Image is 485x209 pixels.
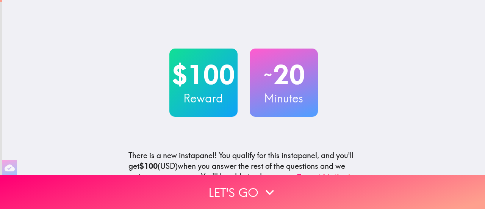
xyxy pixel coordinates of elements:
h2: 20 [250,59,318,90]
p: You qualify for this instapanel, and you'll get (USD) when you answer the rest of the questions a... [128,150,359,182]
span: ~ [263,63,273,86]
h3: Reward [169,90,238,106]
h3: Minutes [250,90,318,106]
span: There is a new instapanel! [128,151,217,160]
h2: $100 [169,59,238,90]
b: $100 [139,161,158,171]
a: Payout Method [297,172,350,181]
